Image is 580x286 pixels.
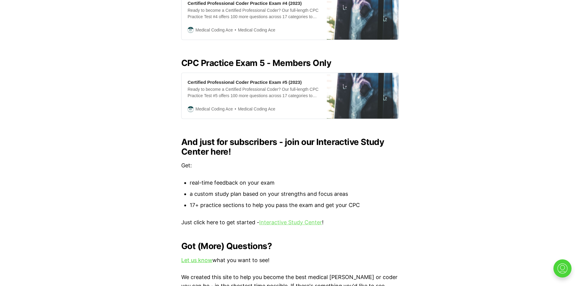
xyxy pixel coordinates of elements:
div: Certified Professional Coder Practice Exam #5 (2023) [188,79,302,85]
h2: And just for subscribers - join our Interactive Study Center here! [181,137,399,156]
a: Certified Professional Coder Practice Exam #5 (2023)Ready to become a Certified Professional Code... [181,73,399,119]
a: Interactive Study Center [259,219,322,225]
a: Let us know [181,257,212,263]
span: Medical Coding Ace [195,106,233,112]
p: what you want to see! [181,256,399,265]
li: a custom study plan based on your strengths and focus areas [190,190,399,199]
span: Medical Coding Ace [233,27,275,34]
p: Just click here to get started - ! [181,218,399,227]
span: Medical Coding Ace [195,27,233,33]
h2: CPC Practice Exam 5 - Members Only [181,58,399,68]
p: Get: [181,161,399,170]
span: Medical Coding Ace [233,106,275,113]
div: Ready to become a Certified Professional Coder? Our full-length CPC Practice Test #4 offers 100 m... [188,7,321,20]
div: Ready to become a Certified Professional Coder? Our full-length CPC Practice Test #5 offers 100 m... [188,86,321,99]
li: real-time feedback on your exam [190,179,399,187]
li: 17+ practice sections to help you pass the exam and get your CPC [190,201,399,210]
h2: Got (More) Questions? [181,241,399,251]
iframe: portal-trigger [548,256,580,286]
